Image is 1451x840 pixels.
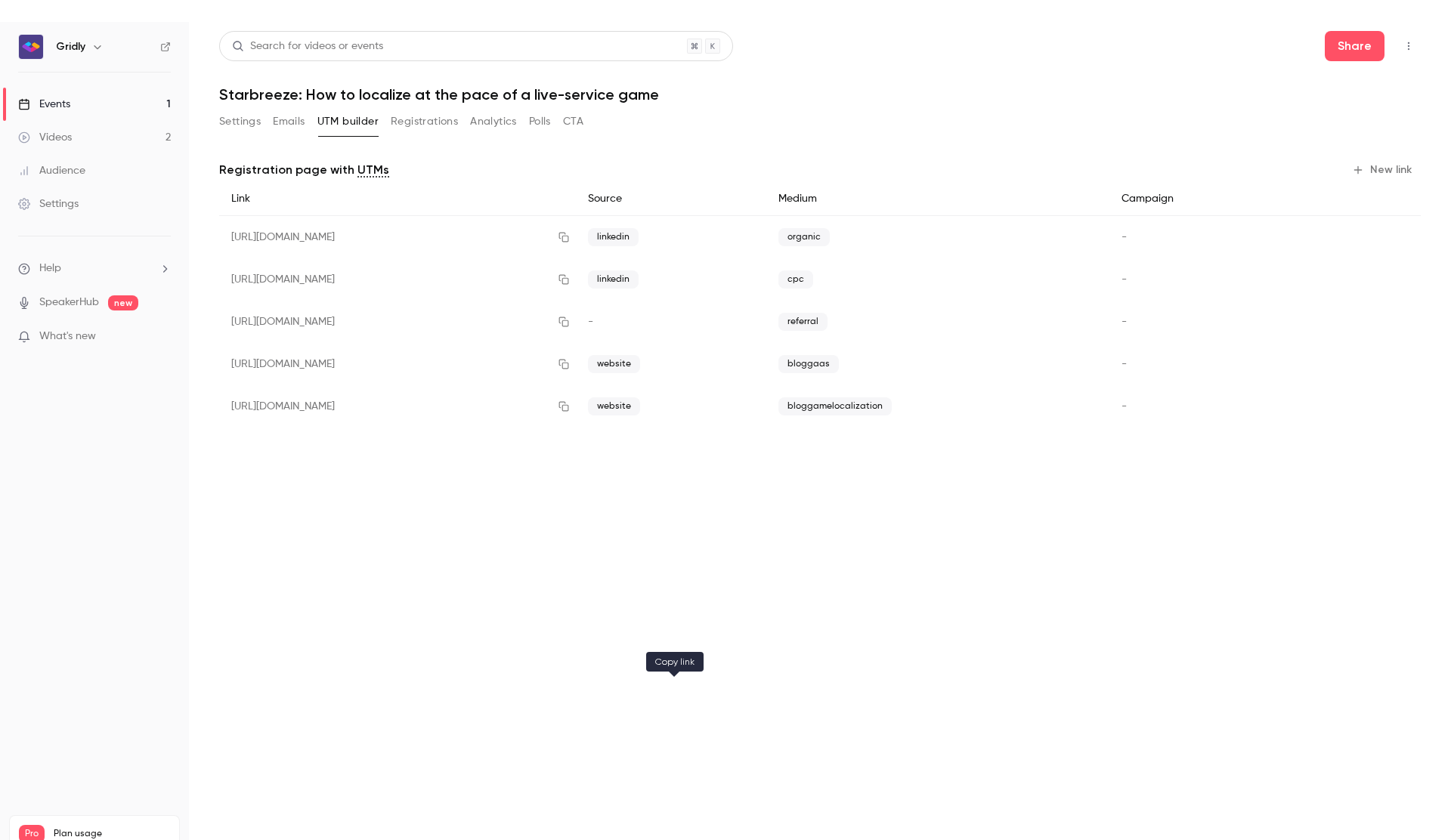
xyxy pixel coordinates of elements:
div: [URL][DOMAIN_NAME] [219,301,576,343]
h6: Gridly [56,39,85,54]
span: - [1122,274,1127,285]
div: Medium [766,182,1109,216]
li: help-dropdown-opener [18,261,171,276]
span: - [588,317,593,327]
button: Analytics [470,110,517,134]
button: CTA [563,110,583,134]
span: Help [39,261,61,276]
div: Source [576,182,766,216]
button: Emails [273,110,305,134]
div: Domain: [DOMAIN_NAME] [39,39,166,51]
button: Settings [219,110,261,134]
span: - [1122,401,1127,412]
div: Keywords by Traffic [167,89,255,99]
img: tab_keywords_by_traffic_grey.svg [150,88,162,100]
button: Share [1325,31,1384,61]
span: organic [778,228,830,246]
div: [URL][DOMAIN_NAME] [219,258,576,301]
div: Audience [18,163,85,178]
span: website [588,355,640,373]
button: New link [1346,158,1421,182]
div: Settings [18,196,79,212]
span: linkedin [588,270,639,289]
img: website_grey.svg [24,39,36,51]
p: Registration page with [219,161,389,179]
button: Polls [529,110,551,134]
span: new [108,295,138,310]
div: Campaign [1109,182,1300,216]
button: Registrations [391,110,458,134]
span: - [1122,317,1127,327]
img: tab_domain_overview_orange.svg [41,88,53,100]
div: [URL][DOMAIN_NAME] [219,385,576,428]
span: What's new [39,329,96,344]
span: website [588,397,640,415]
a: SpeakerHub [39,295,99,310]
span: Plan usage [54,828,170,840]
div: Events [18,97,70,112]
div: Search for videos or events [232,39,383,54]
div: [URL][DOMAIN_NAME] [219,343,576,385]
span: cpc [778,270,813,289]
span: - [1122,232,1127,242]
span: bloggaas [778,355,839,373]
span: bloggamelocalization [778,397,892,415]
div: Link [219,182,576,216]
span: referral [778,313,828,331]
div: [URL][DOMAIN_NAME] [219,216,576,259]
div: Videos [18,130,72,145]
img: Gridly [19,35,43,59]
h1: Starbreeze: How to localize at the pace of a live-service game [219,85,1421,103]
a: UTMs [357,161,389,179]
span: - [1122,359,1127,369]
span: linkedin [588,228,639,246]
div: Domain Overview [57,89,135,99]
div: v 4.0.25 [42,24,74,36]
button: UTM builder [317,110,379,134]
img: logo_orange.svg [24,24,36,36]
